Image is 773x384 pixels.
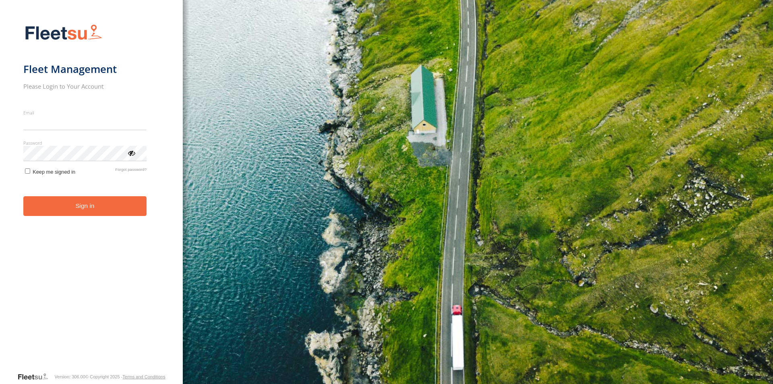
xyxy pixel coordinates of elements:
div: © Copyright 2025 - [85,374,165,379]
h1: Fleet Management [23,62,147,76]
input: Keep me signed in [25,168,30,174]
a: Forgot password? [115,167,147,175]
div: ViewPassword [127,149,135,157]
div: Version: 306.00 [54,374,85,379]
form: main [23,19,160,372]
button: Sign in [23,196,147,216]
h2: Please Login to Your Account [23,82,147,90]
a: Visit our Website [17,373,54,381]
label: Password [23,140,147,146]
img: Fleetsu [23,23,104,43]
label: Email [23,110,147,116]
a: Terms and Conditions [122,374,165,379]
span: Keep me signed in [33,169,75,175]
